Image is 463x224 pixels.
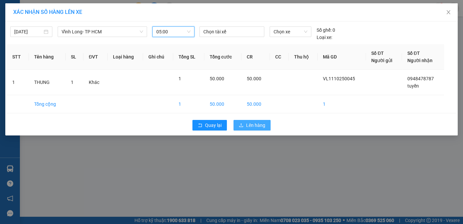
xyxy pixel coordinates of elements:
th: Loại hàng [108,44,143,70]
th: Thu hộ [289,44,318,70]
th: Ghi chú [143,44,173,70]
span: Loại xe: [317,34,332,41]
td: Tổng cộng [29,95,66,113]
span: Vĩnh Long- TP HCM [62,27,143,37]
td: 50.000 [241,95,270,113]
span: Số ĐT [407,51,420,56]
span: Số ĐT [371,51,384,56]
td: 1 [318,95,366,113]
span: XÁC NHẬN SỐ HÀNG LÊN XE [13,9,82,15]
span: 1 [71,80,74,85]
th: Mã GD [318,44,366,70]
span: close [446,10,451,15]
span: 50.000 [210,76,224,81]
th: Tổng SL [173,44,204,70]
span: rollback [198,123,202,128]
button: rollbackQuay lại [192,120,227,131]
span: Lên hàng [246,122,265,129]
th: SL [66,44,83,70]
span: VL1110250045 [323,76,355,81]
th: ĐVT [83,44,108,70]
td: Khác [83,70,108,95]
span: tuyền [407,83,419,89]
span: 05:00 [156,27,190,37]
div: 0 [317,26,335,34]
span: 50.000 [247,76,261,81]
button: uploadLên hàng [233,120,271,131]
th: CR [241,44,270,70]
th: Tên hàng [29,44,66,70]
td: 50.000 [204,95,241,113]
span: 0948478787 [407,76,434,81]
td: 1 [173,95,204,113]
span: Người nhận [407,58,433,63]
span: 1 [179,76,181,81]
td: THUNG [29,70,66,95]
th: Tổng cước [204,44,241,70]
span: upload [239,123,243,128]
span: Người gửi [371,58,392,63]
span: Chọn xe [274,27,307,37]
input: 12/10/2025 [14,28,42,35]
span: Số ghế: [317,26,332,34]
span: down [139,30,143,34]
span: Quay lại [205,122,222,129]
button: Close [439,3,458,22]
th: CC [270,44,289,70]
td: 1 [7,70,29,95]
th: STT [7,44,29,70]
